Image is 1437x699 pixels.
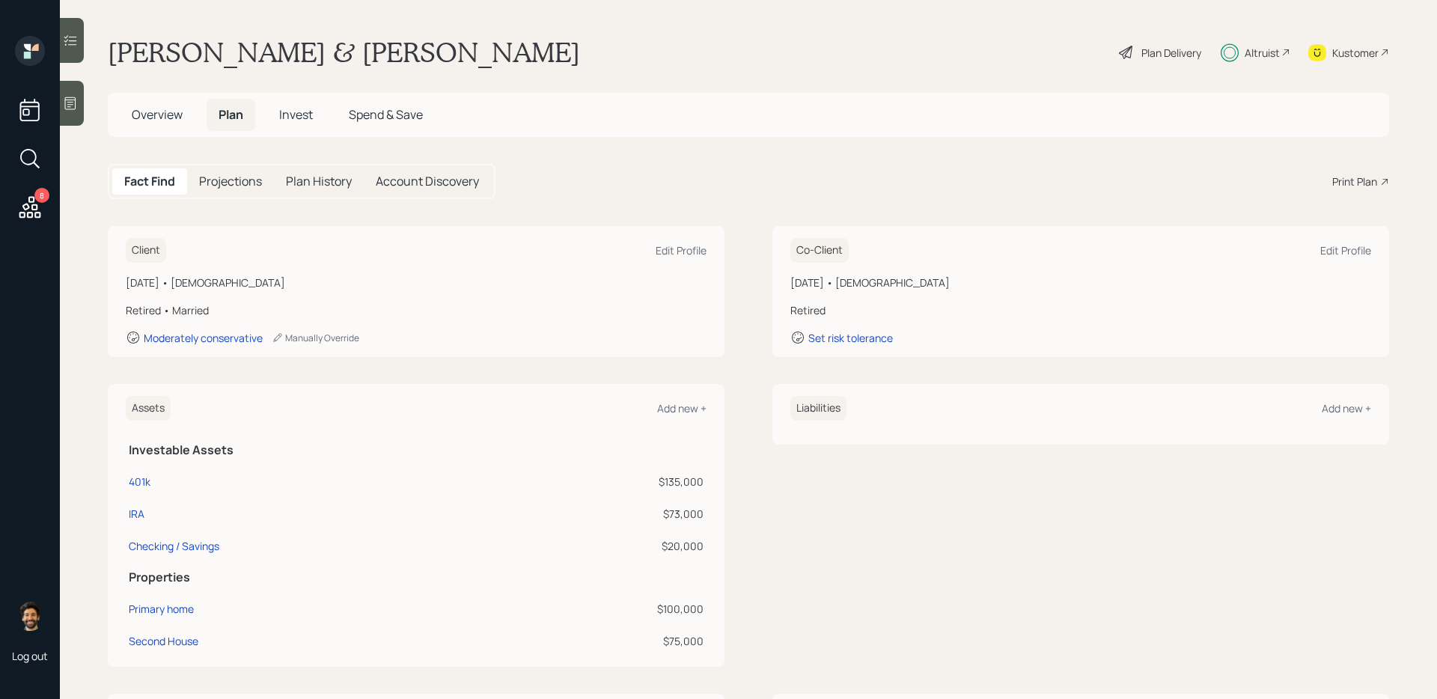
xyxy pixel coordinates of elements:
[656,243,707,257] div: Edit Profile
[1320,243,1371,257] div: Edit Profile
[505,506,704,522] div: $73,000
[286,174,352,189] h5: Plan History
[12,649,48,663] div: Log out
[790,396,846,421] h6: Liabilities
[129,633,198,649] div: Second House
[790,275,1371,290] div: [DATE] • [DEMOGRAPHIC_DATA]
[108,36,580,69] h1: [PERSON_NAME] & [PERSON_NAME]
[272,332,359,344] div: Manually Override
[129,443,704,457] h5: Investable Assets
[1141,45,1201,61] div: Plan Delivery
[349,106,423,123] span: Spend & Save
[1245,45,1280,61] div: Altruist
[34,188,49,203] div: 8
[132,106,183,123] span: Overview
[129,601,194,617] div: Primary home
[1332,45,1379,61] div: Kustomer
[219,106,243,123] span: Plan
[790,302,1371,318] div: Retired
[144,331,263,345] div: Moderately conservative
[505,474,704,489] div: $135,000
[129,570,704,584] h5: Properties
[126,396,171,421] h6: Assets
[657,401,707,415] div: Add new +
[129,506,144,522] div: IRA
[376,174,479,189] h5: Account Discovery
[126,238,166,263] h6: Client
[126,275,707,290] div: [DATE] • [DEMOGRAPHIC_DATA]
[126,302,707,318] div: Retired • Married
[790,238,849,263] h6: Co-Client
[505,538,704,554] div: $20,000
[129,538,219,554] div: Checking / Savings
[1322,401,1371,415] div: Add new +
[505,633,704,649] div: $75,000
[808,331,893,345] div: Set risk tolerance
[505,601,704,617] div: $100,000
[1332,174,1377,189] div: Print Plan
[124,174,175,189] h5: Fact Find
[15,601,45,631] img: eric-schwartz-headshot.png
[279,106,313,123] span: Invest
[129,474,150,489] div: 401k
[199,174,262,189] h5: Projections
